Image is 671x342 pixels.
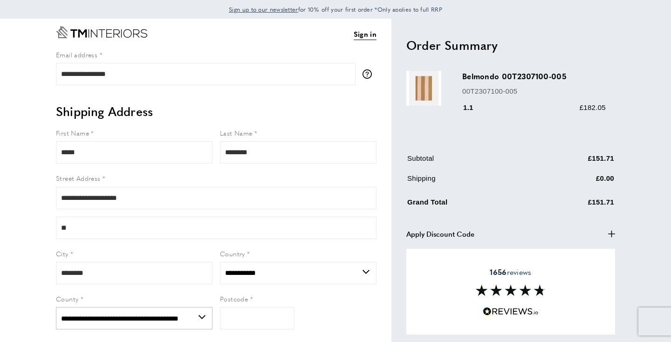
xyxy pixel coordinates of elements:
td: Grand Total [407,195,532,215]
span: Apply Discount Code [406,228,474,239]
span: reviews [490,267,531,277]
span: City [56,249,68,258]
img: Reviews.io 5 stars [483,307,539,316]
img: Reviews section [476,285,546,296]
button: More information [363,69,377,79]
span: Postcode [220,294,248,303]
td: Shipping [407,173,532,191]
p: 00T2307100-005 [462,86,606,97]
h2: Order Summary [406,37,615,54]
td: £151.71 [533,195,615,215]
span: Email address [56,50,97,59]
a: Sign in [354,28,377,40]
span: £182.05 [580,103,606,111]
td: £151.71 [533,153,615,171]
h2: Shipping Address [56,103,377,120]
a: Go to Home page [56,26,147,38]
td: Subtotal [407,153,532,171]
strong: 1656 [490,267,507,277]
a: Sign up to our newsletter [229,5,298,14]
span: Last Name [220,128,253,137]
span: Country [220,249,245,258]
span: County [56,294,78,303]
h3: Belmondo 00T2307100-005 [462,71,606,82]
span: First Name [56,128,89,137]
img: Belmondo 00T2307100-005 [406,71,441,106]
span: Street Address [56,173,101,183]
span: for 10% off your first order *Only applies to full RRP [229,5,442,14]
td: £0.00 [533,173,615,191]
div: 1.1 [462,102,486,113]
